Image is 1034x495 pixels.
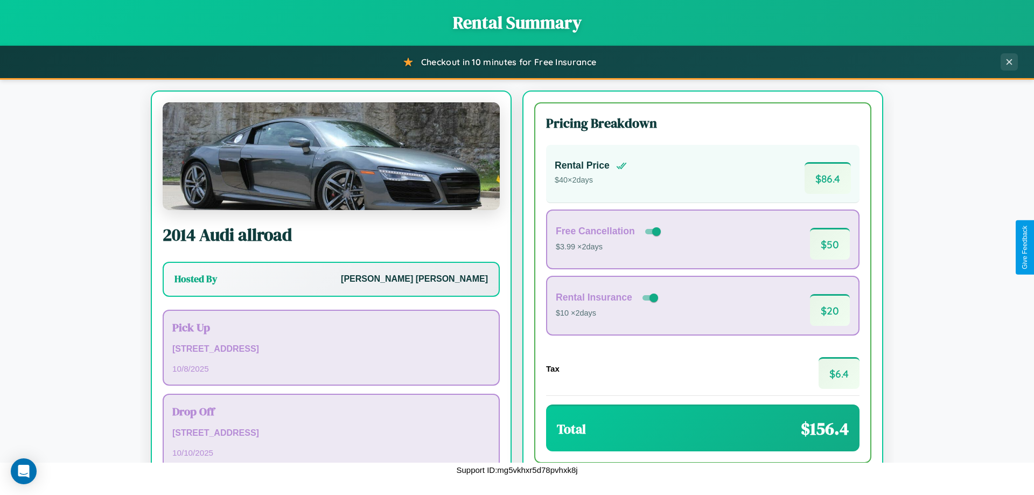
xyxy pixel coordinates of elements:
h1: Rental Summary [11,11,1023,34]
h3: Hosted By [174,273,217,285]
div: Open Intercom Messenger [11,458,37,484]
p: 10 / 10 / 2025 [172,445,490,460]
h2: 2014 Audi allroad [163,223,500,247]
span: $ 6.4 [819,357,860,389]
p: $3.99 × 2 days [556,240,663,254]
div: Give Feedback [1021,226,1029,269]
h3: Drop Off [172,403,490,419]
p: [STREET_ADDRESS] [172,426,490,441]
p: [STREET_ADDRESS] [172,341,490,357]
span: Checkout in 10 minutes for Free Insurance [421,57,596,67]
h3: Total [557,420,586,438]
h4: Tax [546,364,560,373]
img: Audi allroad [163,102,500,210]
h3: Pick Up [172,319,490,335]
p: $10 × 2 days [556,306,660,320]
h4: Rental Insurance [556,292,632,303]
p: [PERSON_NAME] [PERSON_NAME] [341,271,488,287]
span: $ 156.4 [801,417,849,441]
p: Support ID: mg5vkhxr5d78pvhxk8j [456,463,577,477]
span: $ 20 [810,294,850,326]
h4: Rental Price [555,160,610,171]
p: $ 40 × 2 days [555,173,627,187]
span: $ 86.4 [805,162,851,194]
p: 10 / 8 / 2025 [172,361,490,376]
span: $ 50 [810,228,850,260]
h3: Pricing Breakdown [546,114,860,132]
h4: Free Cancellation [556,226,635,237]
